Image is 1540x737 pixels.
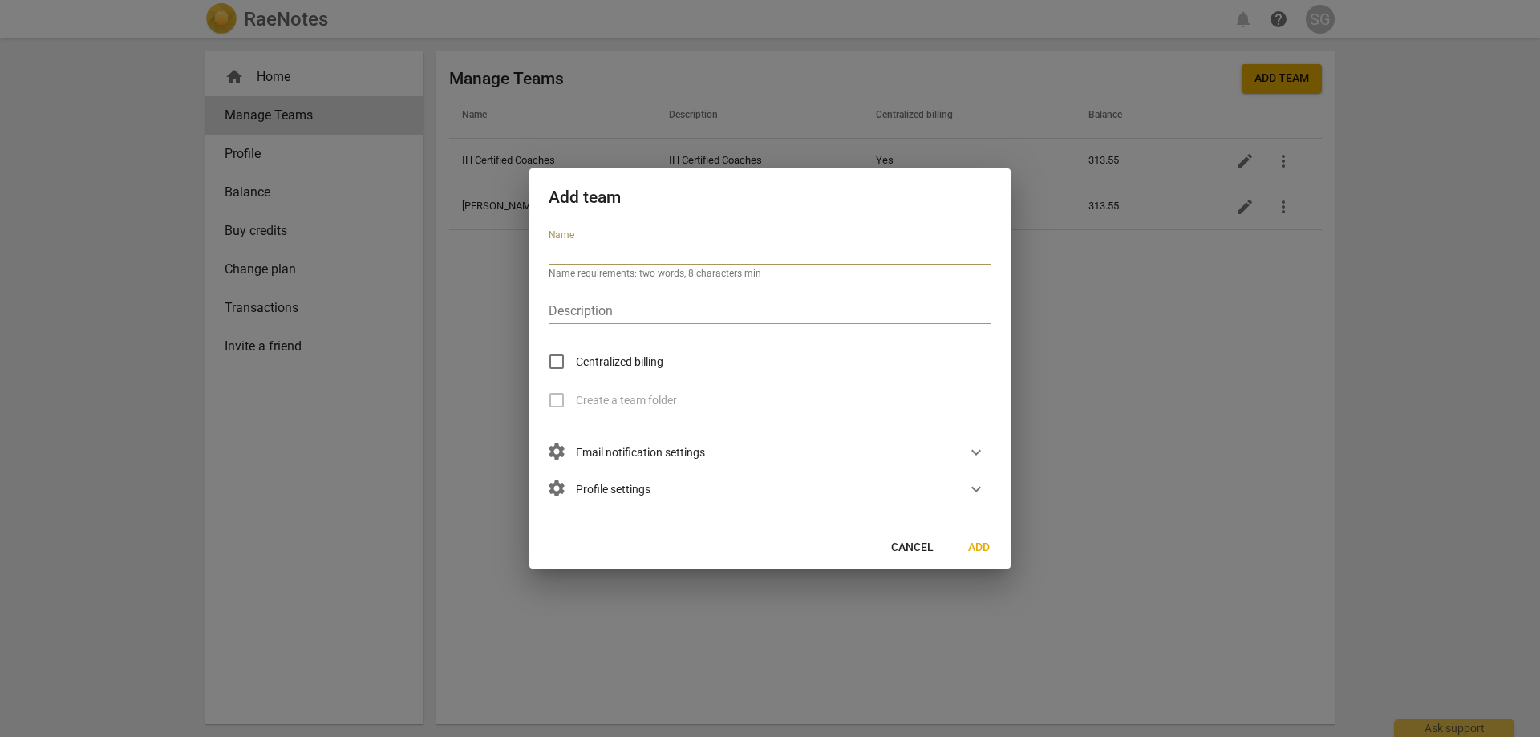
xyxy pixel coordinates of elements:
span: Profile settings [549,480,650,498]
button: Add [953,533,1004,562]
h2: Add team [549,188,991,208]
span: Create a team folder [576,392,677,409]
span: Cancel [891,540,934,556]
p: Name requirements: two words, 8 characters min [549,269,991,278]
span: Add [966,540,991,556]
span: settings [547,479,566,498]
span: expand_more [967,480,986,499]
button: Show more [964,440,988,464]
button: Show more [964,477,988,501]
label: Name [549,231,574,241]
span: Email notification settings [549,443,705,461]
span: expand_more [967,443,986,462]
span: Centralized billing [576,354,663,371]
span: settings [547,442,566,461]
button: Cancel [878,533,946,562]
